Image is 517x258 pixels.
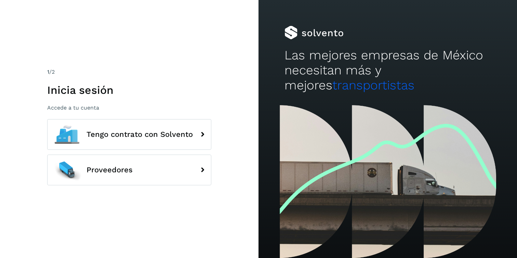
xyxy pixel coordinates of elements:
[332,78,414,92] span: transportistas
[47,119,211,150] button: Tengo contrato con Solvento
[47,68,211,76] div: /2
[47,69,49,75] span: 1
[47,104,211,111] p: Accede a tu cuenta
[284,48,491,93] h2: Las mejores empresas de México necesitan más y mejores
[47,155,211,185] button: Proveedores
[87,130,193,139] span: Tengo contrato con Solvento
[87,166,133,174] span: Proveedores
[47,84,211,97] h1: Inicia sesión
